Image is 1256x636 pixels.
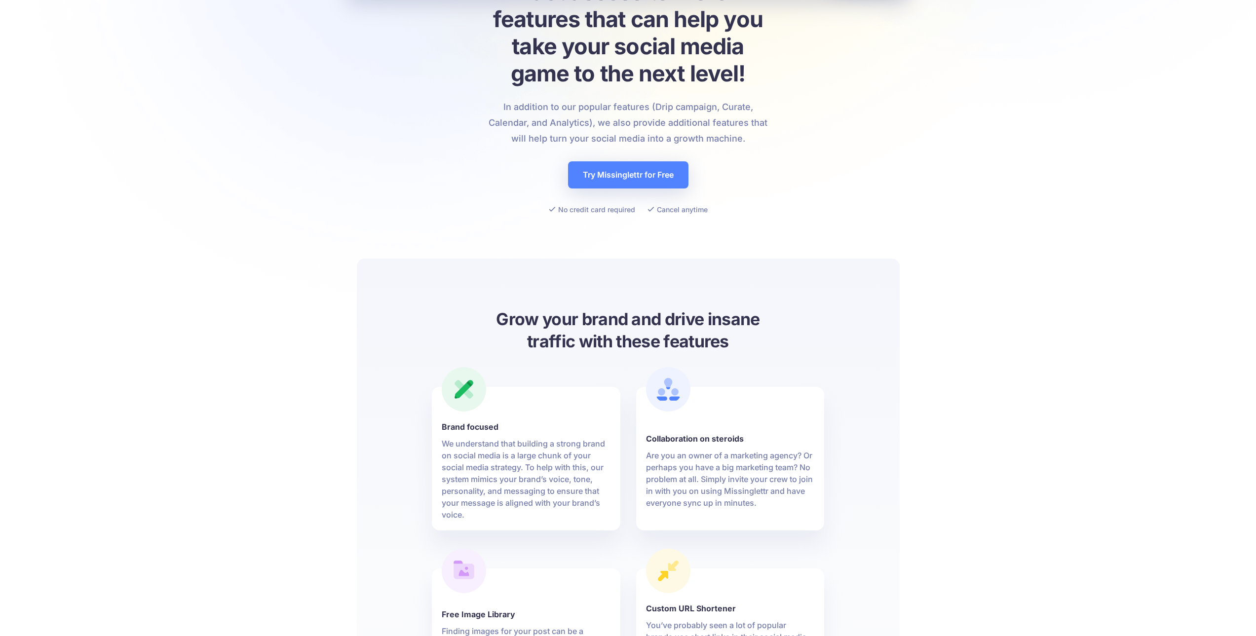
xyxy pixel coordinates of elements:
p: We understand that building a strong brand on social media is a large chunk of your social media ... [442,438,610,521]
b: Collaboration on steroids [646,433,815,445]
b: Brand focused [442,421,610,433]
b: Free Image Library [442,608,610,620]
p: Are you an owner of a marketing agency? Or perhaps you have a big marketing team? No problem at a... [646,449,815,509]
b: Custom URL Shortener [646,602,815,614]
li: Cancel anytime [647,203,708,216]
a: Try Missinglettr for Free [568,161,688,188]
h3: Grow your brand and drive insane traffic with these features [473,308,784,352]
p: In addition to our popular features (Drip campaign, Curate, Calendar, and Analytics), we also pro... [489,99,767,147]
li: No credit card required [549,203,635,216]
